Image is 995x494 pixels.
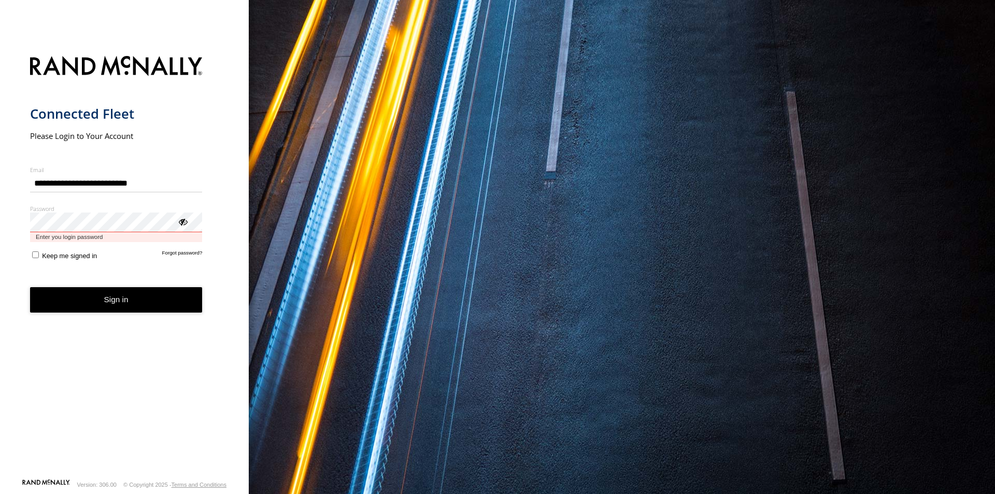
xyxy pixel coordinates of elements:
div: © Copyright 2025 - [123,482,226,488]
input: Keep me signed in [32,251,39,258]
h2: Please Login to Your Account [30,131,203,141]
form: main [30,50,219,478]
button: Sign in [30,287,203,313]
a: Terms and Conditions [172,482,226,488]
a: Forgot password? [162,250,203,260]
div: ViewPassword [177,216,188,227]
div: Version: 306.00 [77,482,117,488]
span: Keep me signed in [42,252,97,260]
a: Visit our Website [22,479,70,490]
label: Password [30,205,203,213]
h1: Connected Fleet [30,105,203,122]
img: Rand McNally [30,54,203,80]
label: Email [30,166,203,174]
span: Enter you login password [30,232,203,242]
